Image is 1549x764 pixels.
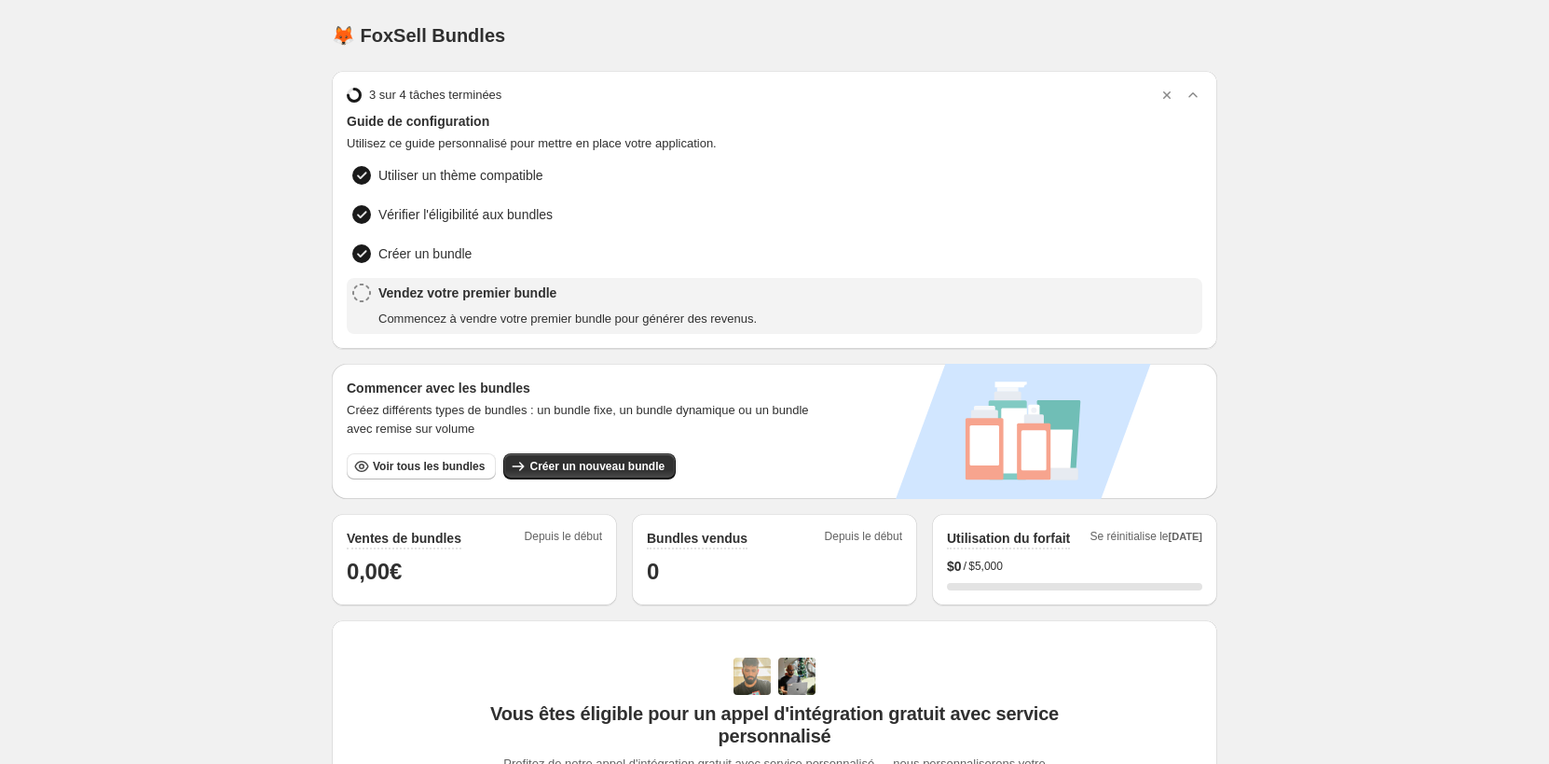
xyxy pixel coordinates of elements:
[347,134,1202,153] span: Utilisez ce guide personnalisé pour mettre en place votre application.
[947,557,962,576] span: $ 0
[378,284,757,302] span: Vendez votre premier bundle
[778,658,816,695] img: Prakhar
[378,166,543,185] span: Utiliser un thème compatible
[378,244,472,263] span: Créer un bundle
[1090,529,1202,549] span: Se réinitialise le
[475,702,1075,747] span: Vous êtes éligible pour un appel d'intégration gratuit avec service personnalisé
[947,529,1070,548] h2: Utilisation du forfait
[968,559,1003,574] span: $5,000
[825,529,902,549] span: Depuis le début
[347,401,832,438] span: Créez différents types de bundles : un bundle fixe, un bundle dynamique ou un bundle avec remise ...
[947,557,1202,576] div: /
[378,310,757,328] span: Commencez à vendre votre premier bundle pour générer des revenus.
[373,459,485,474] span: Voir tous les bundles
[347,453,496,479] button: Voir tous les bundles
[347,379,832,397] h3: Commencer avec les bundles
[647,557,902,587] h1: 0
[1169,531,1202,542] span: [DATE]
[529,459,665,474] span: Créer un nouveau bundle
[647,529,747,548] h2: Bundles vendus
[332,24,505,47] h1: 🦊 FoxSell Bundles
[525,529,602,549] span: Depuis le début
[503,453,676,479] button: Créer un nouveau bundle
[347,529,461,548] h2: Ventes de bundles
[347,112,1202,131] span: Guide de configuration
[378,205,553,224] span: Vérifier l'éligibilité aux bundles
[369,86,501,104] span: 3 sur 4 tâches terminées
[733,658,771,695] img: Adi
[347,557,602,587] h1: 0,00€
